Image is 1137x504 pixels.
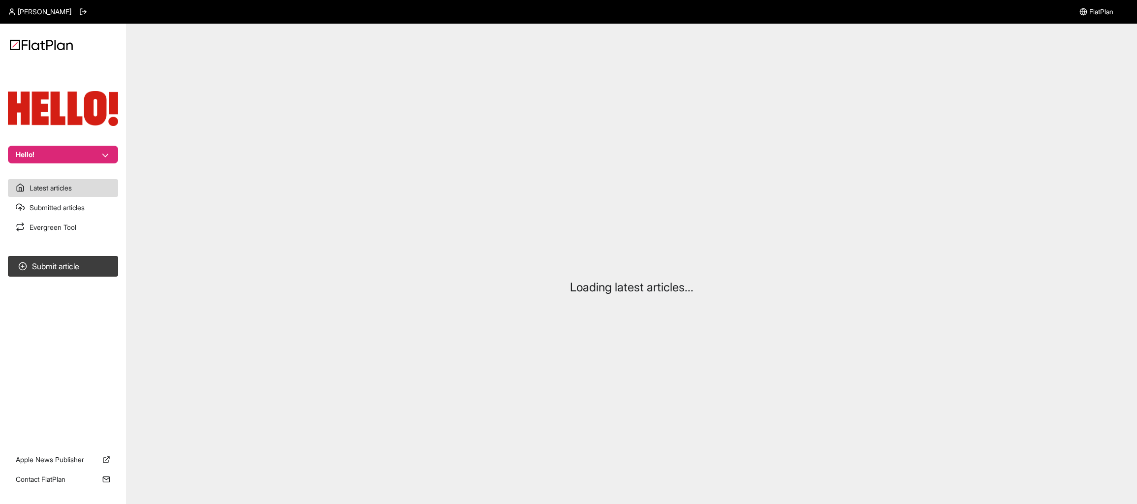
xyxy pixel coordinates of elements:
p: Loading latest articles... [570,280,694,295]
a: Submitted articles [8,199,118,217]
a: Evergreen Tool [8,219,118,236]
img: Publication Logo [8,91,118,126]
a: Apple News Publisher [8,451,118,469]
span: [PERSON_NAME] [18,7,71,17]
a: Contact FlatPlan [8,471,118,488]
a: Latest articles [8,179,118,197]
img: Logo [10,39,73,50]
a: [PERSON_NAME] [8,7,71,17]
button: Submit article [8,256,118,277]
span: FlatPlan [1089,7,1113,17]
button: Hello! [8,146,118,163]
